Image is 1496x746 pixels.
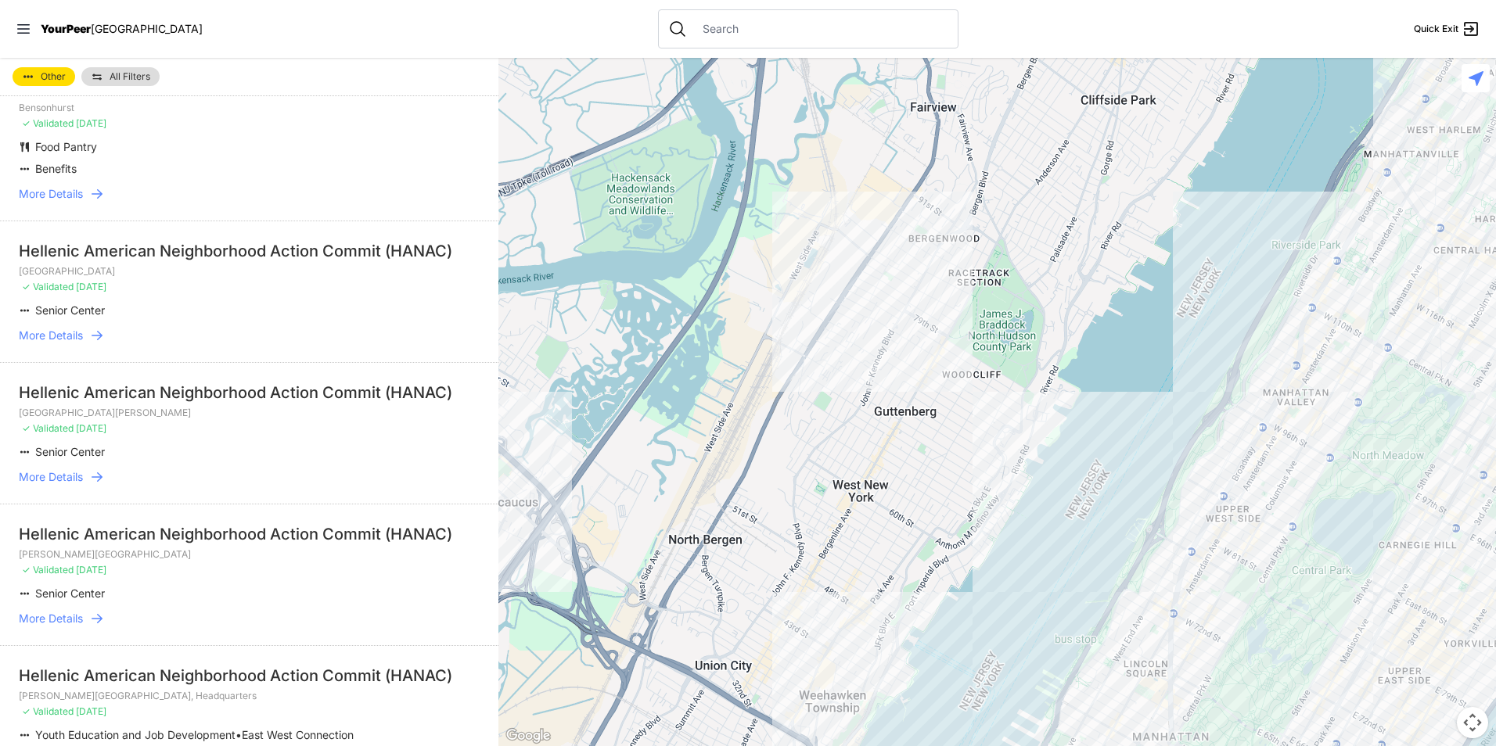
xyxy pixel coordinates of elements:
a: More Details [19,469,480,485]
div: Hellenic American Neighborhood Action Commit (HANAC) [19,523,480,545]
span: • [236,728,242,741]
a: More Details [19,328,480,343]
span: YourPeer [41,22,91,35]
span: More Details [19,186,83,202]
span: Other [41,72,66,81]
span: Benefits [35,162,77,175]
span: More Details [19,328,83,343]
span: [DATE] [76,564,106,576]
span: [GEOGRAPHIC_DATA] [91,22,203,35]
p: Bensonhurst [19,102,480,114]
a: More Details [19,611,480,626]
span: [DATE] [76,422,106,434]
input: Search [693,21,948,37]
a: Other [13,67,75,86]
p: [GEOGRAPHIC_DATA][PERSON_NAME] [19,407,480,419]
div: Hellenic American Neighborhood Action Commit (HANAC) [19,240,480,262]
span: ✓ Validated [22,281,74,292]
span: Food Pantry [35,140,97,153]
a: YourPeer[GEOGRAPHIC_DATA] [41,24,203,34]
span: More Details [19,469,83,485]
span: [DATE] [76,705,106,717]
a: All Filters [81,67,160,86]
span: [DATE] [76,117,106,129]
span: Senior Center [35,303,105,317]
span: ✓ Validated [22,117,74,129]
a: More Details [19,186,480,202]
span: ✓ Validated [22,422,74,434]
p: [PERSON_NAME][GEOGRAPHIC_DATA], Headquarters [19,690,480,702]
span: More Details [19,611,83,626]
span: Youth Education and Job Development [35,728,236,741]
div: Hellenic American Neighborhood Action Commit (HANAC) [19,665,480,687]
a: Quick Exit [1414,20,1480,38]
button: Map camera controls [1457,707,1488,738]
span: Senior Center [35,445,105,458]
p: [GEOGRAPHIC_DATA] [19,265,480,278]
a: Open this area in Google Maps (opens a new window) [502,726,554,746]
span: Senior Center [35,586,105,600]
p: [PERSON_NAME][GEOGRAPHIC_DATA] [19,548,480,561]
span: Quick Exit [1414,23,1458,35]
span: [DATE] [76,281,106,292]
span: All Filters [110,72,150,81]
span: ✓ Validated [22,705,74,717]
img: Google [502,726,554,746]
span: ✓ Validated [22,564,74,576]
div: Hellenic American Neighborhood Action Commit (HANAC) [19,382,480,403]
